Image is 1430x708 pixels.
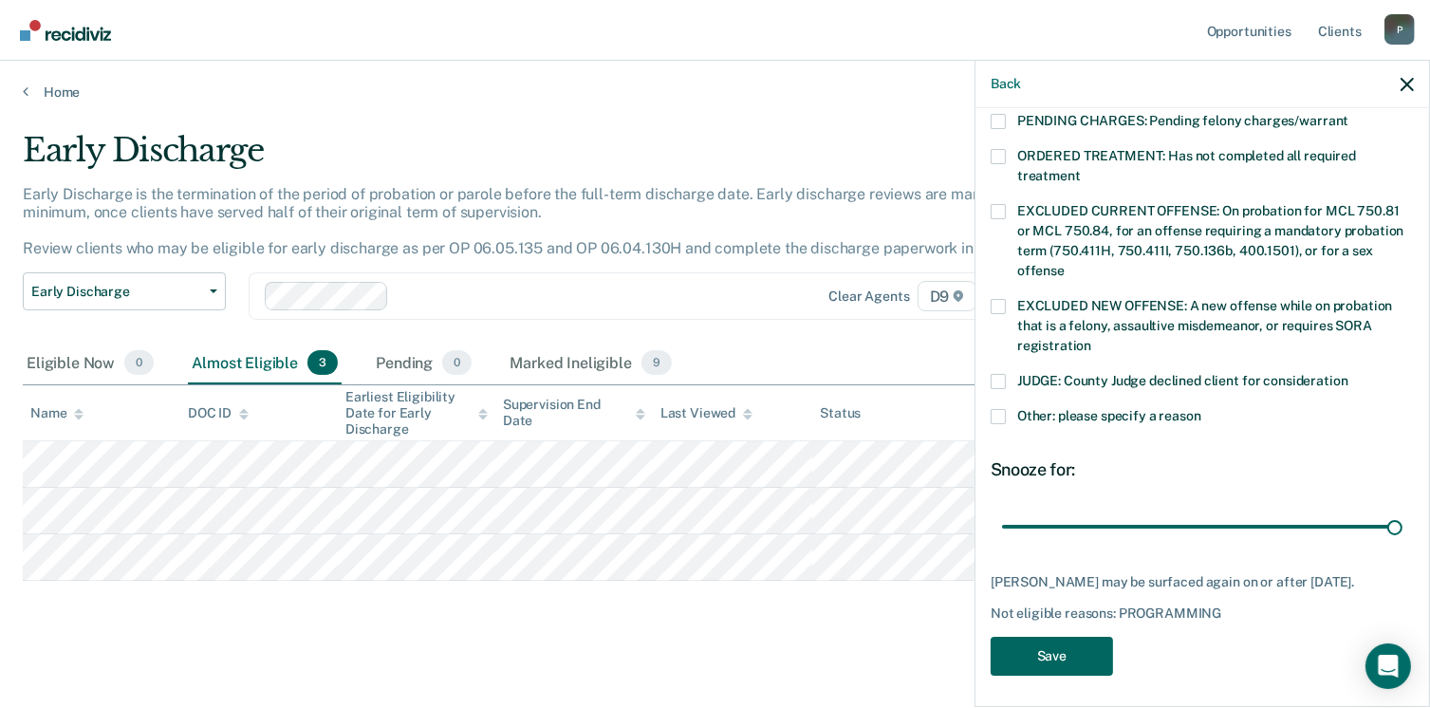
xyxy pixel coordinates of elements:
div: P [1384,14,1415,45]
div: Last Viewed [660,405,752,421]
span: 0 [442,350,472,375]
span: Other: please specify a reason [1017,408,1201,423]
img: Recidiviz [20,20,111,41]
span: 9 [641,350,672,375]
p: Early Discharge is the termination of the period of probation or parole before the full-term disc... [23,185,1043,258]
button: Back [991,76,1021,92]
div: DOC ID [188,405,249,421]
div: Snooze for: [991,459,1414,480]
span: D9 [918,281,977,311]
div: Earliest Eligibility Date for Early Discharge [345,389,488,437]
div: Supervision End Date [503,397,645,429]
span: 3 [307,350,338,375]
span: 0 [124,350,154,375]
div: Not eligible reasons: PROGRAMMING [991,606,1414,622]
span: ORDERED TREATMENT: Has not completed all required treatment [1017,148,1356,183]
div: Marked Ineligible [506,343,676,384]
div: Eligible Now [23,343,158,384]
div: Clear agents [828,289,909,305]
span: PENDING CHARGES: Pending felony charges/warrant [1017,113,1348,128]
div: [PERSON_NAME] may be surfaced again on or after [DATE]. [991,574,1414,590]
a: Home [23,84,1407,101]
span: EXCLUDED CURRENT OFFENSE: On probation for MCL 750.81 or MCL 750.84, for an offense requiring a m... [1017,203,1403,278]
span: EXCLUDED NEW OFFENSE: A new offense while on probation that is a felony, assaultive misdemeanor, ... [1017,298,1392,353]
button: Profile dropdown button [1384,14,1415,45]
div: Almost Eligible [188,343,342,384]
div: Early Discharge [23,131,1095,185]
div: Name [30,405,84,421]
span: Early Discharge [31,284,202,300]
div: Open Intercom Messenger [1365,643,1411,689]
div: Status [820,405,861,421]
button: Save [991,637,1113,676]
span: JUDGE: County Judge declined client for consideration [1017,373,1348,388]
div: Pending [372,343,475,384]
